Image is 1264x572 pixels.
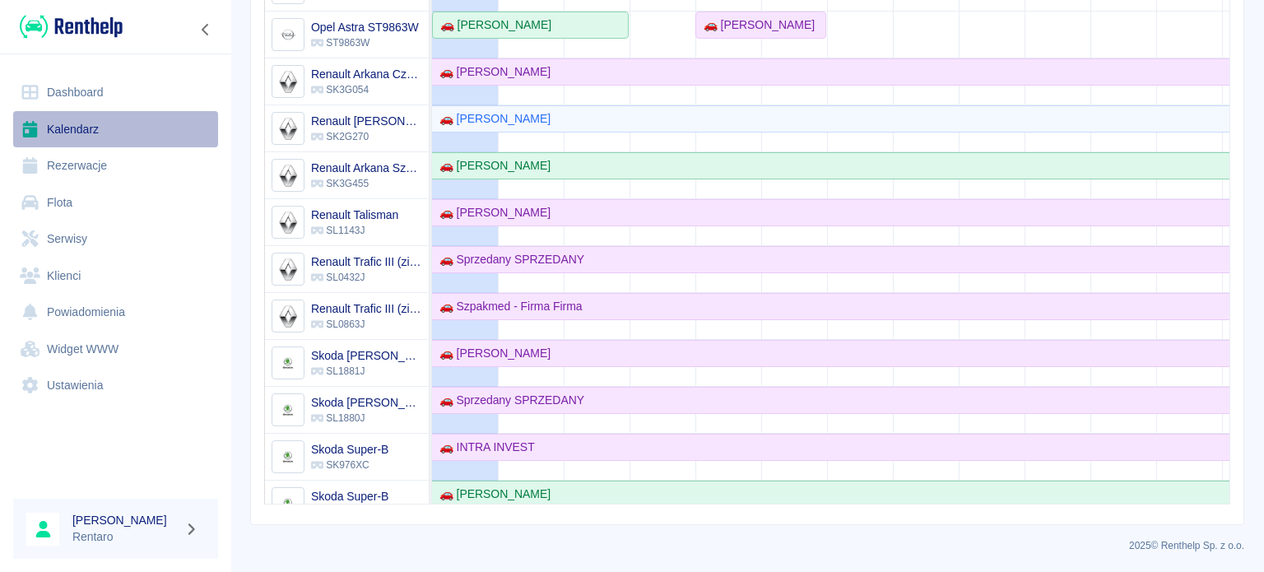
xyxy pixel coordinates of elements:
[72,528,178,546] p: Rentaro
[274,115,301,142] img: Image
[274,68,301,95] img: Image
[13,111,218,148] a: Kalendarz
[274,350,301,377] img: Image
[274,256,301,283] img: Image
[433,392,584,409] div: 🚗 Sprzedany SPRZEDANY
[311,317,422,332] p: SL0863J
[20,13,123,40] img: Renthelp logo
[13,74,218,111] a: Dashboard
[433,110,551,128] div: 🚗 [PERSON_NAME]
[13,367,218,404] a: Ustawienia
[72,512,178,528] h6: [PERSON_NAME]
[311,441,388,458] h6: Skoda Super-B
[311,82,422,97] p: SK3G054
[433,251,584,268] div: 🚗 Sprzedany SPRZEDANY
[433,345,551,362] div: 🚗 [PERSON_NAME]
[433,204,551,221] div: 🚗 [PERSON_NAME]
[433,157,551,174] div: 🚗 [PERSON_NAME]
[311,35,419,50] p: ST9863W
[311,458,388,472] p: SK976XC
[13,184,218,221] a: Flota
[433,298,583,315] div: 🚗 Szpakmed - Firma Firma
[311,113,422,129] h6: Renault Arkana Morski
[13,147,218,184] a: Rezerwacje
[250,538,1244,553] p: 2025 © Renthelp Sp. z o.o.
[311,176,422,191] p: SK3G455
[311,19,419,35] h6: Opel Astra ST9863W
[311,394,422,411] h6: Skoda Octavia IV Kombi
[311,270,422,285] p: SL0432J
[433,439,535,456] div: 🚗 INTRA INVEST
[311,488,388,505] h6: Skoda Super-B
[311,300,422,317] h6: Renault Trafic III (zielony)
[274,303,301,330] img: Image
[434,16,551,34] div: 🚗 [PERSON_NAME]
[311,411,422,426] p: SL1880J
[433,486,551,503] div: 🚗 [PERSON_NAME]
[311,129,422,144] p: SK2G270
[311,207,398,223] h6: Renault Talisman
[311,364,422,379] p: SL1881J
[311,66,422,82] h6: Renault Arkana Czerwona
[697,16,815,34] div: 🚗 [PERSON_NAME]
[311,160,422,176] h6: Renault Arkana Szara
[311,253,422,270] h6: Renault Trafic III (zielony)
[13,221,218,258] a: Serwisy
[274,491,301,518] img: Image
[13,331,218,368] a: Widget WWW
[311,223,398,238] p: SL1143J
[433,63,551,81] div: 🚗 [PERSON_NAME]
[13,294,218,331] a: Powiadomienia
[193,19,218,40] button: Zwiń nawigację
[274,21,301,49] img: Image
[274,444,301,471] img: Image
[311,347,422,364] h6: Skoda Octavia IV Kombi
[13,258,218,295] a: Klienci
[274,162,301,189] img: Image
[13,13,123,40] a: Renthelp logo
[274,397,301,424] img: Image
[274,209,301,236] img: Image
